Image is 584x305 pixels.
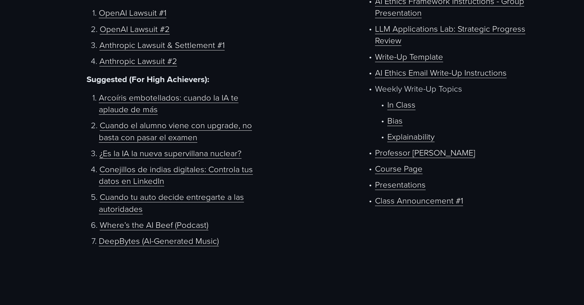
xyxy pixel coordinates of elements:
a: LLM Applications Lab: Strategic Progress Review [375,22,525,46]
a: Class Announcement #1 [375,194,463,206]
a: Explainability [387,130,435,142]
a: Cuando el alumno viene con upgrade, no basta con pasar el examen [99,119,252,142]
a: Arcoíris embotellados: cuando la IA te aplaude de más [99,91,238,115]
a: Anthropic Lawsuit #2 [99,55,177,66]
a: In Class [387,98,416,110]
a: ¿Es la IA la nueva supervillana nuclear? [99,147,242,159]
a: Presentations [375,178,426,190]
strong: Suggested (For High Achievers): [87,73,209,85]
a: AI Ethics Email Write-Up Instructions [375,66,507,78]
a: Write-Up Template [375,50,443,62]
a: Cuando tu auto decide entregarte a las autoridades [99,191,244,214]
p: Weekly Write-Up Topics [375,82,543,94]
a: DeepBytes (AI-Generated Music) [99,235,219,246]
a: Anthropic Lawsuit & Settlement #1 [99,39,225,50]
a: Professor [PERSON_NAME] [375,146,475,158]
a: Bias [387,114,403,126]
a: OpenAI Lawsuit #2 [100,23,170,34]
a: OpenAI Lawsuit #1 [99,6,166,18]
a: Where’s the AI Beef (Podcast) [100,219,208,230]
a: Course Page [375,162,423,174]
a: Conejillos de indias digitales: Controla tus datos en LinkedIn [99,163,253,186]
